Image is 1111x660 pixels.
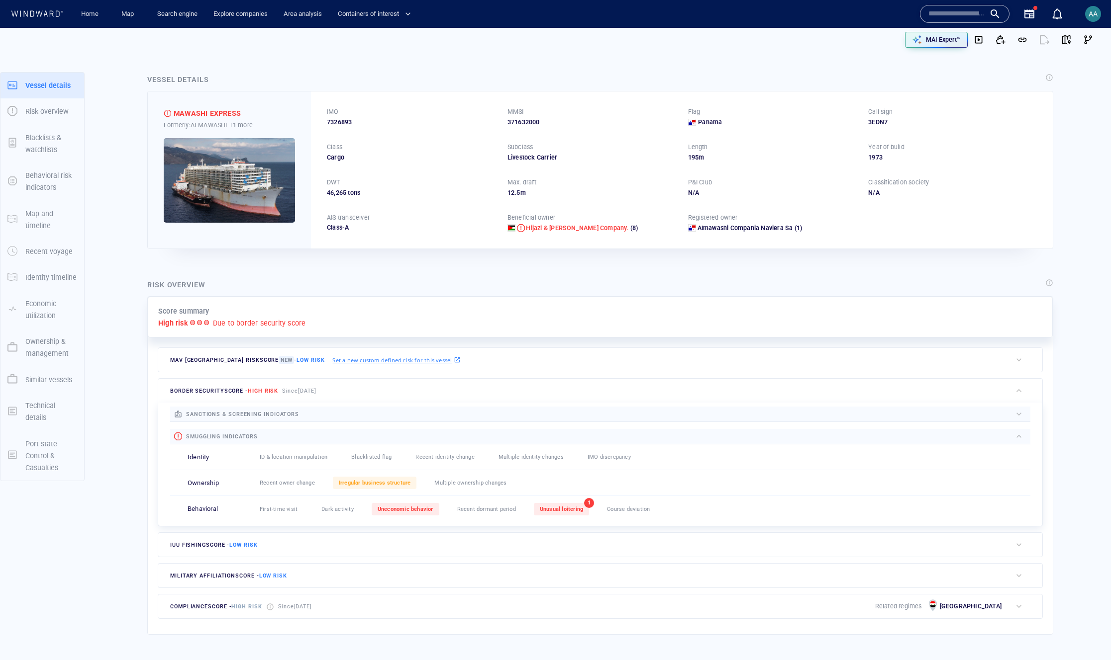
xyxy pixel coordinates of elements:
[164,120,295,130] div: Formerly: ALMAWASHI
[279,356,294,364] span: New
[698,224,803,233] a: Almawashi Compania Naviera Sa (1)
[147,279,205,291] div: Risk overview
[1051,8,1063,20] div: Notification center
[260,480,315,486] span: Recent owner change
[229,542,257,548] span: Low risk
[868,118,1037,127] div: 3EDN7
[321,506,354,512] span: Dark activity
[25,400,77,424] p: Technical details
[25,335,77,360] p: Ownership & management
[147,74,209,85] div: Vessel details
[164,138,295,223] img: 5905c41107b22b4c7bf774e4_0
[514,189,516,196] span: .
[327,153,496,162] div: Cargo
[0,367,84,393] button: Similar vessels
[1069,615,1104,653] iframe: Chat
[1089,10,1098,18] span: AA
[327,107,339,116] p: IMO
[74,5,105,23] button: Home
[188,504,218,514] p: Behavioral
[457,506,516,512] span: Recent dormant period
[327,213,370,222] p: AIS transceiver
[188,453,209,462] p: Identity
[186,433,258,440] span: smuggling indicators
[0,247,84,256] a: Recent voyage
[231,603,262,610] span: High risk
[25,438,77,474] p: Port state Control & Casualties
[0,304,84,314] a: Economic utilization
[327,118,352,127] span: 7326893
[526,224,628,232] span: Hijazi & Ghosheh Company.
[875,602,922,611] p: Related regimes
[688,107,701,116] p: Flag
[499,454,564,460] span: Multiple identity changes
[378,506,433,512] span: Uneconomic behavior
[338,8,411,20] span: Containers of interest
[174,107,241,119] div: MAWASHI EXPRESS
[282,388,316,394] span: Since [DATE]
[526,224,638,233] a: Hijazi & [PERSON_NAME] Company. (8)
[793,224,802,233] span: (1)
[25,132,77,156] p: Blacklists & watchlists
[607,506,650,512] span: Course deviation
[688,178,712,187] p: P&I Club
[0,393,84,431] button: Technical details
[0,406,84,415] a: Technical details
[868,188,1037,197] div: N/A
[297,357,324,363] span: Low risk
[434,480,506,486] span: Multiple ownership changes
[153,5,202,23] a: Search engine
[507,189,514,196] span: 12
[278,603,312,610] span: Since [DATE]
[688,213,738,222] p: Registered owner
[698,224,793,232] span: Almawashi Compania Naviera Sa
[1077,29,1099,51] button: Visual Link Analysis
[507,213,555,222] p: Beneficial owner
[584,498,594,508] span: 1
[516,189,520,196] span: 5
[0,329,84,367] button: Ownership & management
[260,454,327,460] span: ID & location manipulation
[25,246,73,257] p: Recent voyage
[540,506,583,512] span: Unusual loitering
[688,188,857,197] div: N/A
[868,178,929,187] p: Classification society
[926,35,961,44] p: MAI Expert™
[25,105,69,117] p: Risk overview
[1011,29,1033,51] button: Get link
[0,163,84,201] button: Behavioral risk indicators
[868,107,893,116] p: Call sign
[280,5,326,23] a: Area analysis
[688,154,699,161] span: 195
[209,5,272,23] a: Explore companies
[170,388,278,394] span: border security score -
[507,107,524,116] p: MMSI
[0,374,84,384] a: Similar vessels
[170,573,287,579] span: military affiliation score -
[507,118,676,127] div: 371632000
[170,542,258,548] span: IUU Fishing score -
[170,603,262,610] span: compliance score -
[117,5,141,23] a: Map
[186,411,299,417] span: sanctions & screening indicators
[0,125,84,163] button: Blacklists & watchlists
[699,154,704,161] span: m
[1055,29,1077,51] button: View on map
[248,388,278,394] span: High risk
[25,80,71,91] p: Vessel details
[0,201,84,239] button: Map and timeline
[213,317,306,329] p: Due to border security score
[332,356,452,364] p: Set a new custom defined risk for this vessel
[25,374,72,386] p: Similar vessels
[0,106,84,116] a: Risk overview
[520,189,526,196] span: m
[0,80,84,89] a: Vessel details
[334,5,419,23] button: Containers of interest
[0,73,84,98] button: Vessel details
[188,479,219,488] p: Ownership
[77,5,102,23] a: Home
[327,143,342,152] p: Class
[629,224,638,233] span: (8)
[968,29,990,51] button: Download video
